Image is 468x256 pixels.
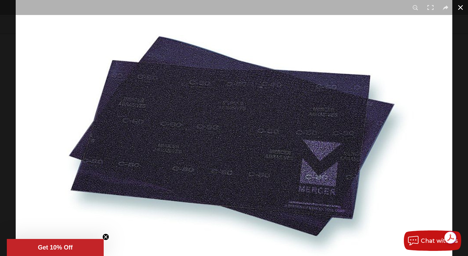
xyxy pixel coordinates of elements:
[421,238,458,244] span: Chat with us
[7,239,104,256] div: Get 10% OffClose teaser
[38,244,73,251] span: Get 10% Off
[102,234,109,240] button: Close teaser
[404,230,461,251] button: Chat with us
